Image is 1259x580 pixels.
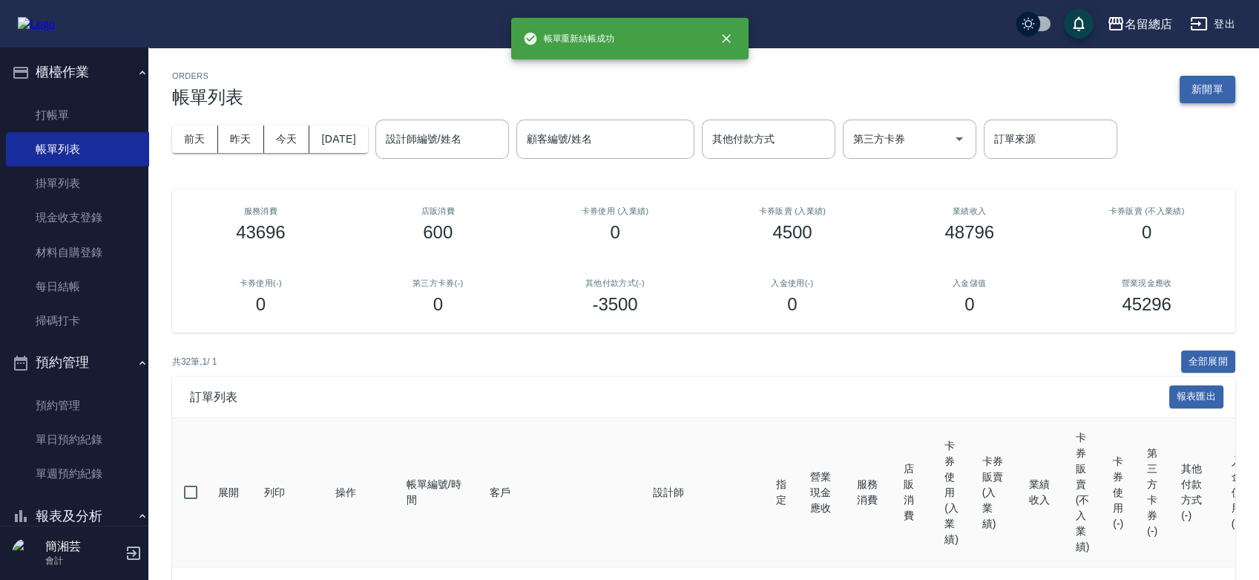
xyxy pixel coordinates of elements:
h3: 0 [964,294,974,315]
th: 營業現金應收 [798,418,845,567]
button: 報表匯出 [1169,385,1224,408]
th: 指定 [764,418,798,567]
a: 報表匯出 [1169,389,1224,402]
h2: 卡券販賣 (入業績) [721,206,863,216]
h5: 簡湘芸 [45,539,121,554]
h3: 0 [1142,222,1151,243]
h3: 0 [787,294,797,315]
th: 卡券販賣 (入業績) [970,418,1017,567]
h2: 業績收入 [898,206,1040,216]
h3: 服務消費 [190,206,332,216]
a: 現金收支登錄 [6,201,154,235]
h2: ORDERS [172,71,243,81]
th: 操作 [323,418,395,567]
a: 預約管理 [6,388,154,423]
h2: 第三方卡券(-) [367,278,509,288]
button: Open [947,127,971,151]
a: 打帳單 [6,98,154,132]
span: 帳單重新結帳成功 [523,31,615,46]
h3: 0 [433,294,443,315]
a: 掛單列表 [6,166,154,201]
h2: 其他付款方式(-) [545,278,686,288]
th: 其他付款方式(-) [1169,418,1220,567]
th: 第三方卡券(-) [1135,418,1169,567]
h2: 店販消費 [367,206,509,216]
h2: 卡券販賣 (不入業績) [1076,206,1217,216]
h3: 45296 [1122,294,1171,315]
p: 共 32 筆, 1 / 1 [172,355,217,368]
button: 名留總店 [1101,9,1178,39]
span: 訂單列表 [190,390,1169,405]
button: 昨天 [218,126,264,153]
a: 單日預約紀錄 [6,423,154,457]
p: 會計 [45,554,121,567]
h3: -3500 [593,294,638,315]
h3: 600 [423,222,453,243]
button: 新開單 [1180,76,1235,103]
button: 預約管理 [6,344,154,382]
th: 卡券使用 (入業績) [933,418,970,567]
button: 前天 [172,126,218,153]
h2: 卡券使用(-) [190,278,332,288]
button: close [710,22,743,55]
h3: 48796 [945,222,994,243]
th: 卡券使用(-) [1101,418,1135,567]
img: Logo [18,17,55,30]
th: 入金使用(-) [1220,418,1254,567]
a: 每日結帳 [6,270,154,304]
th: 店販消費 [892,418,933,567]
th: 業績收入 [1017,418,1064,567]
h2: 卡券使用 (入業績) [545,206,686,216]
a: 單週預約紀錄 [6,457,154,491]
button: 報表及分析 [6,498,154,536]
th: 列印 [252,418,323,567]
th: 卡券販賣 (不入業績) [1064,418,1102,567]
button: 登出 [1184,10,1241,38]
button: 今天 [264,126,310,153]
th: 帳單編號/時間 [395,418,478,567]
a: 材料自購登錄 [6,235,154,270]
a: 帳單列表 [6,132,154,166]
button: 櫃檯作業 [6,53,154,92]
h3: 0 [610,222,619,243]
th: 客戶 [478,418,642,567]
button: [DATE] [309,126,367,153]
h3: 帳單列表 [172,87,243,108]
h2: 入金儲值 [898,278,1040,288]
h3: 4500 [772,222,812,243]
div: 名留總店 [1125,15,1172,33]
th: 展開 [206,418,252,567]
th: 設計師 [641,418,764,567]
a: 掃碼打卡 [6,304,154,338]
h2: 入金使用(-) [721,278,863,288]
h3: 0 [256,294,266,315]
img: Person [12,538,42,568]
th: 服務消費 [845,418,892,567]
a: 新開單 [1180,82,1235,94]
button: save [1064,9,1094,39]
h2: 營業現金應收 [1076,278,1217,288]
button: 全部展開 [1181,351,1236,374]
h3: 43696 [236,222,285,243]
